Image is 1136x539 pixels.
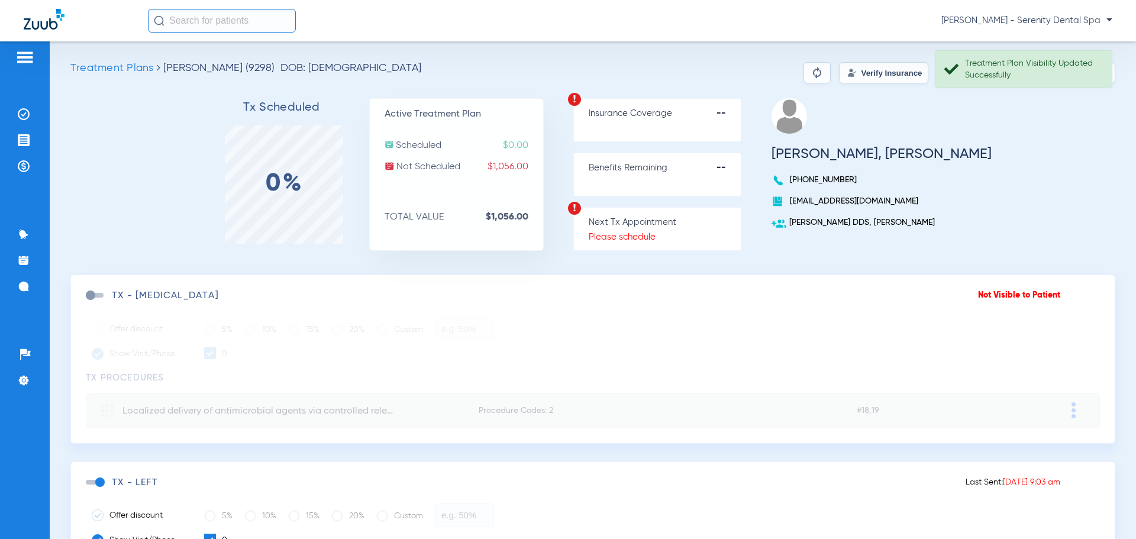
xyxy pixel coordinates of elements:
[204,318,233,341] label: 5%
[112,477,158,489] h3: TX - LEFT
[24,9,64,30] img: Zuub Logo
[567,92,582,106] img: warning.svg
[86,372,1100,384] h3: TX Procedures
[244,504,276,528] label: 10%
[435,317,494,340] input: e.g. 50%
[1072,402,1076,418] img: group-dot-blue.svg
[385,211,543,223] p: TOTAL VALUE
[1003,478,1060,486] span: [DATE] 9:03 am
[204,504,233,528] label: 5%
[589,108,741,120] p: Insurance Coverage
[717,108,741,120] strong: --
[288,318,319,341] label: 15%
[280,62,421,74] span: DOB: [DEMOGRAPHIC_DATA]
[772,217,992,228] p: [PERSON_NAME] DDS, [PERSON_NAME]
[244,318,276,341] label: 10%
[810,66,824,80] img: Reparse
[966,476,1060,488] p: Last Sent:
[772,174,992,186] p: [PHONE_NUMBER]
[385,140,394,149] img: scheduled.svg
[488,161,543,173] span: $1,056.00
[15,50,34,64] img: hamburger-icon
[154,15,164,26] img: Search Icon
[385,140,543,151] p: Scheduled
[376,318,423,341] label: Custom
[965,57,1102,81] div: Treatment Plan Visibility Updated Successfully
[163,63,275,73] span: [PERSON_NAME] (9298)
[486,211,543,223] strong: $1,056.00
[86,393,1100,428] mat-expansion-panel-header: Localized delivery of antimicrobial agents via controlled release vehicle into diseased crevicula...
[772,98,807,134] img: profile.png
[589,162,741,174] p: Benefits Remaining
[772,148,992,160] h3: [PERSON_NAME], [PERSON_NAME]
[266,178,303,190] label: 0%
[331,318,364,341] label: 20%
[772,217,786,231] img: add-user.svg
[122,406,569,416] span: Localized delivery of antimicrobial agents via controlled release vehicle into diseased crevicula...
[148,9,296,33] input: Search for patients
[288,504,319,528] label: 15%
[503,140,543,151] span: $0.00
[435,504,494,527] input: e.g. 50%
[589,231,741,243] p: Please schedule
[92,348,186,360] label: Show Visit/Phase
[101,404,114,417] img: group.svg
[839,62,928,83] button: Verify Insurance
[385,161,543,173] p: Not Scheduled
[567,201,582,215] img: warning.svg
[978,289,1060,301] p: Not Visible to Patient
[92,509,186,521] label: Offer discount
[376,504,423,528] label: Custom
[717,162,741,174] strong: --
[772,195,992,207] p: [EMAIL_ADDRESS][DOMAIN_NAME]
[385,161,395,171] img: not-scheduled.svg
[195,102,369,114] h3: Tx Scheduled
[941,15,1112,27] span: [PERSON_NAME] - Serenity Dental Spa
[772,174,787,187] img: voice-call-b.svg
[92,323,186,335] label: Offer discount
[847,68,857,78] img: Verify Insurance
[1077,482,1136,539] iframe: Chat Widget
[112,290,219,302] h3: TX - [MEDICAL_DATA]
[589,217,741,228] p: Next Tx Appointment
[204,347,227,360] label: 0
[772,195,783,207] img: book.svg
[857,406,983,415] span: #18,19
[385,108,543,120] p: Active Treatment Plan
[331,504,364,528] label: 20%
[479,406,773,415] span: Procedure Codes: 2
[70,63,153,73] span: Treatment Plans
